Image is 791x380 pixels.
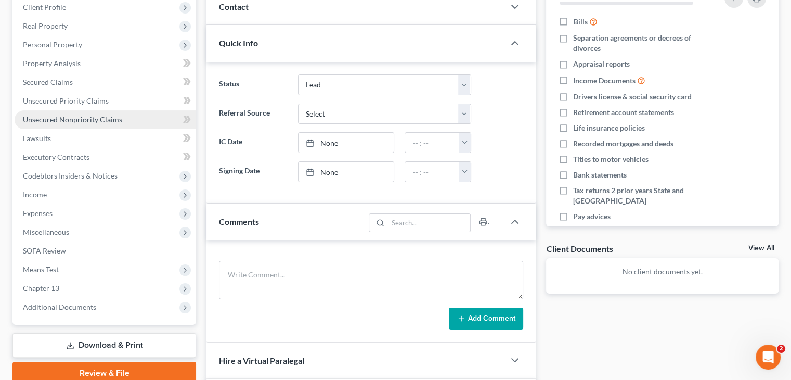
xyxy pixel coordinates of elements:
[15,54,196,73] a: Property Analysis
[219,2,249,11] span: Contact
[573,185,711,206] span: Tax returns 2 prior years State and [GEOGRAPHIC_DATA]
[405,162,459,182] input: -- : --
[573,92,692,102] span: Drivers license & social security card
[573,59,630,69] span: Appraisal reports
[23,3,66,11] span: Client Profile
[15,148,196,167] a: Executory Contracts
[23,284,59,293] span: Chapter 13
[214,161,292,182] label: Signing Date
[23,171,118,180] span: Codebtors Insiders & Notices
[219,356,304,365] span: Hire a Virtual Paralegal
[388,214,471,232] input: Search...
[15,129,196,148] a: Lawsuits
[23,227,69,236] span: Miscellaneous
[23,40,82,49] span: Personal Property
[573,75,636,86] span: Income Documents
[554,267,770,277] p: No client documents yet.
[23,302,96,311] span: Additional Documents
[15,73,196,92] a: Secured Claims
[15,242,196,260] a: SOFA Review
[405,133,459,153] input: -- : --
[573,138,673,149] span: Recorded mortgages and deeds
[748,245,774,252] a: View All
[777,345,785,353] span: 2
[23,190,47,199] span: Income
[23,59,81,68] span: Property Analysis
[573,107,674,118] span: Retirement account statements
[573,123,645,133] span: Life insurance policies
[23,209,53,218] span: Expenses
[15,110,196,129] a: Unsecured Nonpriority Claims
[546,243,613,254] div: Client Documents
[449,308,523,330] button: Add Comment
[23,153,89,161] span: Executory Contracts
[219,217,259,226] span: Comments
[573,33,711,54] span: Separation agreements or decrees of divorces
[23,78,73,86] span: Secured Claims
[23,21,68,30] span: Real Property
[573,17,587,27] span: Bills
[23,96,109,105] span: Unsecured Priority Claims
[23,134,51,143] span: Lawsuits
[23,265,59,274] span: Means Test
[573,211,611,222] span: Pay advices
[23,115,122,124] span: Unsecured Nonpriority Claims
[15,92,196,110] a: Unsecured Priority Claims
[219,38,258,48] span: Quick Info
[573,154,649,164] span: Titles to motor vehicles
[12,333,196,358] a: Download & Print
[214,132,292,153] label: IC Date
[214,74,292,95] label: Status
[23,246,66,255] span: SOFA Review
[756,345,781,370] iframe: Intercom live chat
[299,162,394,182] a: None
[299,133,394,153] a: None
[214,104,292,124] label: Referral Source
[573,170,627,180] span: Bank statements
